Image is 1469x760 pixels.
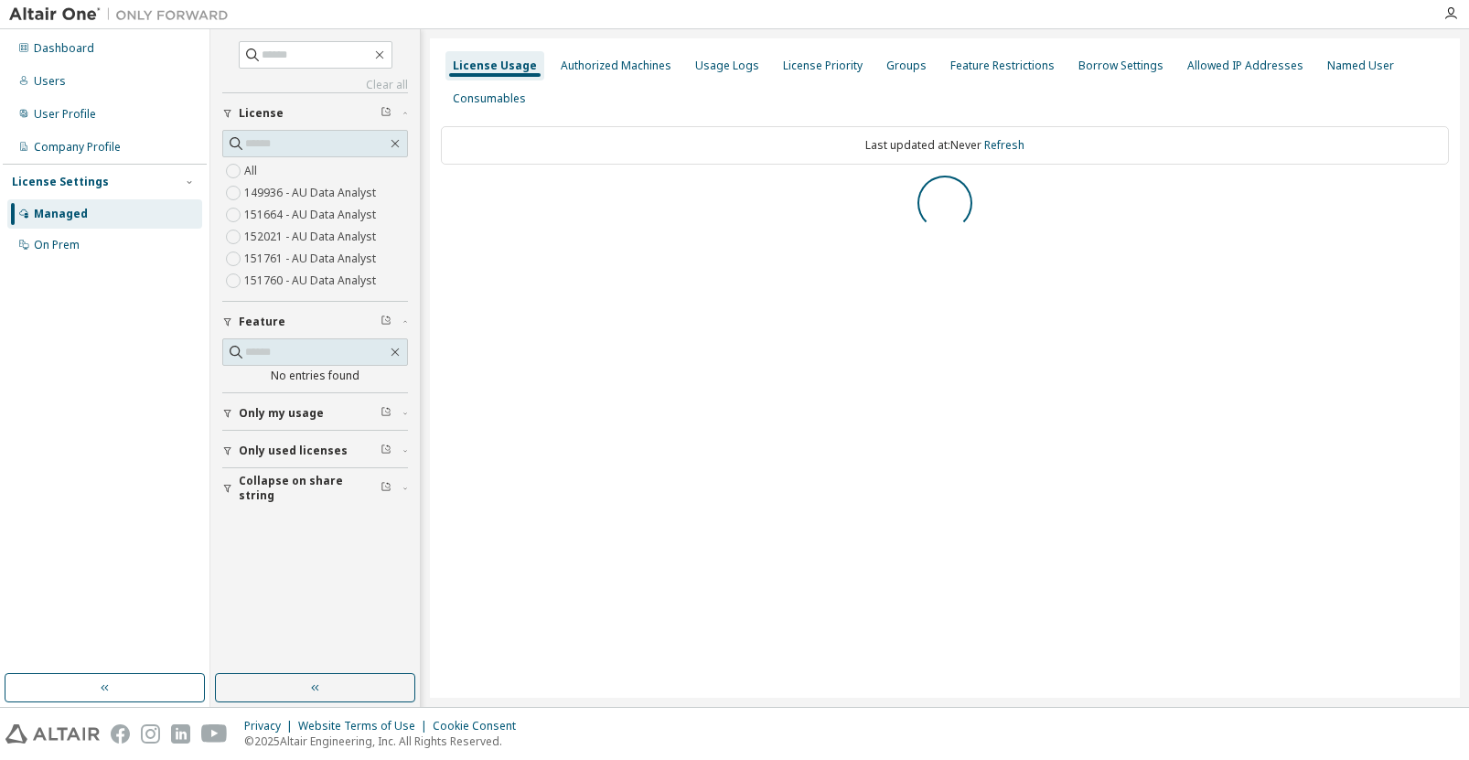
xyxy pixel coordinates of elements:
[222,431,408,471] button: Only used licenses
[433,719,527,733] div: Cookie Consent
[222,93,408,134] button: License
[441,126,1449,165] div: Last updated at: Never
[9,5,238,24] img: Altair One
[111,724,130,744] img: facebook.svg
[239,315,285,329] span: Feature
[950,59,1055,73] div: Feature Restrictions
[244,733,527,749] p: © 2025 Altair Engineering, Inc. All Rights Reserved.
[12,175,109,189] div: License Settings
[381,406,391,421] span: Clear filter
[561,59,671,73] div: Authorized Machines
[298,719,433,733] div: Website Terms of Use
[381,106,391,121] span: Clear filter
[222,302,408,342] button: Feature
[34,107,96,122] div: User Profile
[381,481,391,496] span: Clear filter
[453,59,537,73] div: License Usage
[984,137,1024,153] a: Refresh
[222,78,408,92] a: Clear all
[453,91,526,106] div: Consumables
[244,270,380,292] label: 151760 - AU Data Analyst
[34,207,88,221] div: Managed
[381,444,391,458] span: Clear filter
[222,393,408,434] button: Only my usage
[222,369,408,383] div: No entries found
[244,204,380,226] label: 151664 - AU Data Analyst
[244,719,298,733] div: Privacy
[244,182,380,204] label: 149936 - AU Data Analyst
[695,59,759,73] div: Usage Logs
[239,106,284,121] span: License
[141,724,160,744] img: instagram.svg
[244,160,261,182] label: All
[5,724,100,744] img: altair_logo.svg
[1187,59,1303,73] div: Allowed IP Addresses
[34,41,94,56] div: Dashboard
[381,315,391,329] span: Clear filter
[222,468,408,508] button: Collapse on share string
[34,140,121,155] div: Company Profile
[34,74,66,89] div: Users
[201,724,228,744] img: youtube.svg
[886,59,927,73] div: Groups
[171,724,190,744] img: linkedin.svg
[244,248,380,270] label: 151761 - AU Data Analyst
[239,406,324,421] span: Only my usage
[244,226,380,248] label: 152021 - AU Data Analyst
[1327,59,1394,73] div: Named User
[783,59,863,73] div: License Priority
[1078,59,1163,73] div: Borrow Settings
[239,444,348,458] span: Only used licenses
[239,474,381,503] span: Collapse on share string
[34,238,80,252] div: On Prem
